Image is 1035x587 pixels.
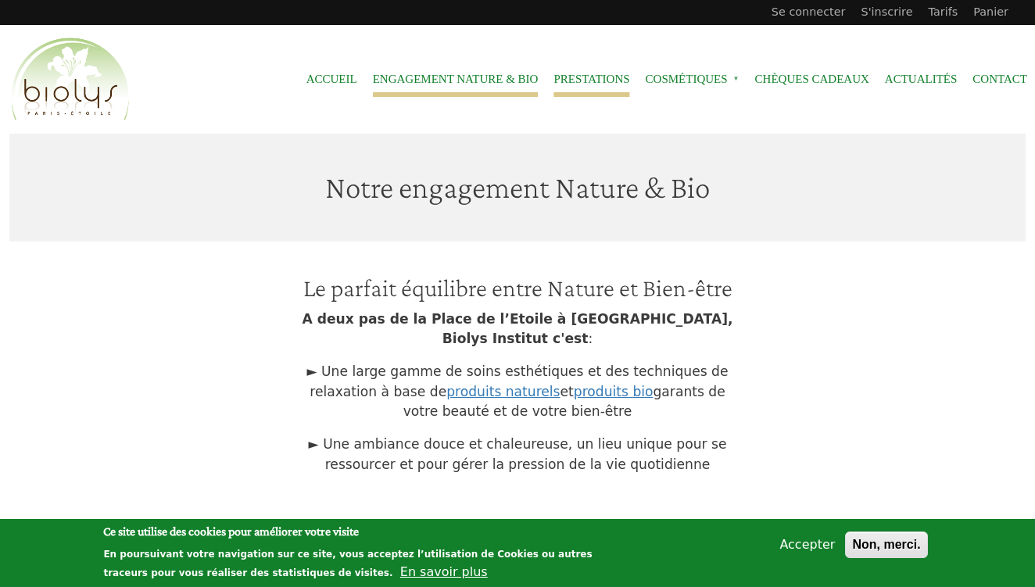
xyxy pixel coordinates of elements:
[733,76,740,82] span: »
[299,435,736,474] p: ► Une ambiance douce et chaleureuse, un lieu unique pour se ressourcer et pour gérer la pression ...
[8,35,133,124] img: Accueil
[446,384,560,399] a: produits naturels
[400,563,488,582] button: En savoir plus
[299,362,736,422] p: ► Une large gamme de soins esthétiques et des techniques de relaxation à base de et garants de vo...
[972,62,1027,97] a: Contact
[306,62,357,97] a: Accueil
[103,523,600,540] h2: Ce site utilise des cookies pour améliorer votre visite
[574,384,654,399] a: produits bio
[325,170,710,205] span: Notre engagement Nature & Bio
[373,62,539,97] a: Engagement Nature & Bio
[773,535,841,554] button: Accepter
[299,273,736,302] h2: Le parfait équilibre entre Nature et Bien-être
[103,549,592,578] p: En poursuivant votre navigation sur ce site, vous acceptez l’utilisation de Cookies ou autres tra...
[845,532,927,558] button: Non, merci.
[299,310,736,349] p: :
[885,62,958,97] a: Actualités
[553,62,629,97] a: Prestations
[646,62,740,97] span: Cosmétiques
[755,62,869,97] a: Chèques cadeaux
[303,311,733,347] strong: A deux pas de la Place de l’Etoile à [GEOGRAPHIC_DATA], Biolys Institut c'est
